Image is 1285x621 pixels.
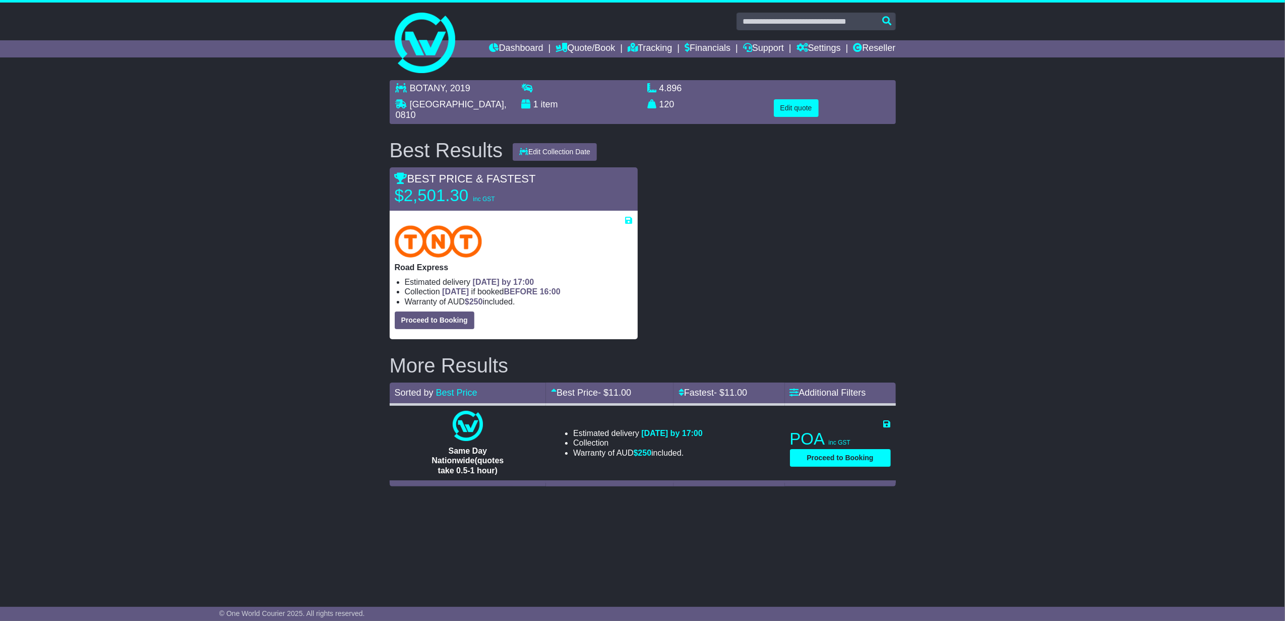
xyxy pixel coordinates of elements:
a: Additional Filters [790,388,866,398]
li: Collection [573,438,703,448]
a: Fastest- $11.00 [679,388,747,398]
span: inc GST [829,439,850,446]
p: Road Express [395,263,633,272]
span: [DATE] [442,287,469,296]
a: Tracking [628,40,672,57]
li: Warranty of AUD included. [405,297,633,306]
a: Support [743,40,784,57]
span: Sorted by [395,388,434,398]
span: - $ [598,388,631,398]
span: item [541,99,558,109]
span: 250 [469,297,483,306]
li: Estimated delivery [573,428,703,438]
span: Same Day Nationwide(quotes take 0.5-1 hour) [432,447,504,474]
p: POA [790,429,891,449]
span: - $ [714,388,747,398]
span: 1 [533,99,538,109]
img: TNT Domestic: Road Express [395,225,482,258]
li: Estimated delivery [405,277,633,287]
a: Financials [685,40,730,57]
a: Dashboard [489,40,543,57]
span: BEST PRICE & FASTEST [395,172,536,185]
span: $ [634,449,652,457]
span: 11.00 [724,388,747,398]
p: $2,501.30 [395,185,521,206]
button: Proceed to Booking [395,312,474,329]
button: Edit Collection Date [513,143,597,161]
span: [GEOGRAPHIC_DATA] [410,99,504,109]
a: Quote/Book [556,40,615,57]
span: 4.896 [659,83,682,93]
span: , 0810 [396,99,507,120]
span: $ [465,297,483,306]
span: [DATE] by 17:00 [473,278,534,286]
a: Settings [797,40,841,57]
a: Best Price [436,388,477,398]
span: 11.00 [608,388,631,398]
h2: More Results [390,354,896,377]
span: [DATE] by 17:00 [641,429,703,438]
img: One World Courier: Same Day Nationwide(quotes take 0.5-1 hour) [453,411,483,441]
span: , 2019 [445,83,470,93]
div: Best Results [385,139,508,161]
span: if booked [442,287,560,296]
button: Edit quote [774,99,819,117]
button: Proceed to Booking [790,449,891,467]
a: Best Price- $11.00 [551,388,631,398]
span: © One World Courier 2025. All rights reserved. [219,609,365,617]
a: Reseller [853,40,895,57]
li: Warranty of AUD included. [573,448,703,458]
span: BOTANY [410,83,445,93]
span: 16:00 [540,287,561,296]
span: 120 [659,99,675,109]
span: inc GST [473,196,495,203]
span: BEFORE [504,287,538,296]
li: Collection [405,287,633,296]
span: 250 [638,449,652,457]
